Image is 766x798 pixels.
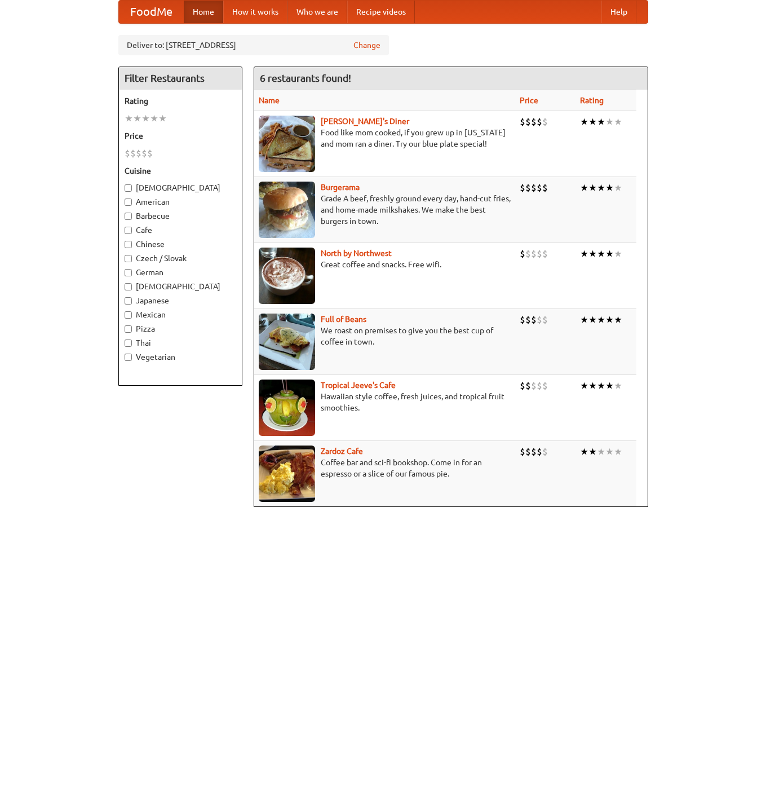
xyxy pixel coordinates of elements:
[184,1,223,23] a: Home
[259,380,315,436] img: jeeves.jpg
[321,183,360,192] a: Burgerama
[520,446,525,458] li: $
[520,314,525,326] li: $
[158,112,167,125] li: ★
[125,311,132,319] input: Mexican
[259,314,315,370] img: beans.jpg
[125,337,236,349] label: Thai
[614,248,622,260] li: ★
[531,248,537,260] li: $
[525,182,531,194] li: $
[542,314,548,326] li: $
[259,127,511,149] p: Food like mom cooked, if you grew up in [US_STATE] and mom ran a diner. Try our blue plate special!
[321,117,409,126] a: [PERSON_NAME]'s Diner
[597,380,605,392] li: ★
[614,380,622,392] li: ★
[525,446,531,458] li: $
[259,325,511,347] p: We roast on premises to give you the best cup of coffee in town.
[125,253,236,264] label: Czech / Slovak
[597,182,605,194] li: ★
[133,112,141,125] li: ★
[125,227,132,234] input: Cafe
[347,1,415,23] a: Recipe videos
[588,182,597,194] li: ★
[147,147,153,160] li: $
[520,96,538,105] a: Price
[531,380,537,392] li: $
[537,380,542,392] li: $
[580,314,588,326] li: ★
[141,147,147,160] li: $
[520,380,525,392] li: $
[125,281,236,292] label: [DEMOGRAPHIC_DATA]
[125,112,133,125] li: ★
[321,447,363,456] a: Zardoz Cafe
[119,67,242,90] h4: Filter Restaurants
[605,314,614,326] li: ★
[605,380,614,392] li: ★
[537,446,542,458] li: $
[119,1,184,23] a: FoodMe
[125,224,236,236] label: Cafe
[125,267,236,278] label: German
[525,116,531,128] li: $
[605,182,614,194] li: ★
[125,295,236,306] label: Japanese
[125,325,132,333] input: Pizza
[118,35,389,55] div: Deliver to: [STREET_ADDRESS]
[259,446,315,502] img: zardoz.jpg
[321,249,392,258] b: North by Northwest
[597,446,605,458] li: ★
[259,193,511,227] p: Grade A beef, freshly ground every day, hand-cut fries, and home-made milkshakes. We make the bes...
[259,182,315,238] img: burgerama.jpg
[614,182,622,194] li: ★
[136,147,141,160] li: $
[614,446,622,458] li: ★
[223,1,287,23] a: How it works
[537,116,542,128] li: $
[542,248,548,260] li: $
[260,73,351,83] ng-pluralize: 6 restaurants found!
[125,239,236,250] label: Chinese
[531,314,537,326] li: $
[525,248,531,260] li: $
[588,314,597,326] li: ★
[125,210,236,222] label: Barbecue
[125,184,132,192] input: [DEMOGRAPHIC_DATA]
[259,248,315,304] img: north.jpg
[537,314,542,326] li: $
[531,116,537,128] li: $
[321,315,366,324] a: Full of Beans
[597,248,605,260] li: ★
[597,314,605,326] li: ★
[605,116,614,128] li: ★
[125,297,132,305] input: Japanese
[125,196,236,208] label: American
[525,314,531,326] li: $
[531,182,537,194] li: $
[614,314,622,326] li: ★
[580,380,588,392] li: ★
[125,147,130,160] li: $
[125,199,132,206] input: American
[125,323,236,334] label: Pizza
[588,248,597,260] li: ★
[125,340,132,347] input: Thai
[520,182,525,194] li: $
[125,95,236,107] h5: Rating
[125,165,236,177] h5: Cuisine
[601,1,636,23] a: Help
[537,182,542,194] li: $
[542,116,548,128] li: $
[259,391,511,413] p: Hawaiian style coffee, fresh juices, and tropical fruit smoothies.
[125,213,132,220] input: Barbecue
[141,112,150,125] li: ★
[287,1,347,23] a: Who we are
[605,446,614,458] li: ★
[580,182,588,194] li: ★
[597,116,605,128] li: ★
[125,241,132,248] input: Chinese
[259,116,315,172] img: sallys.jpg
